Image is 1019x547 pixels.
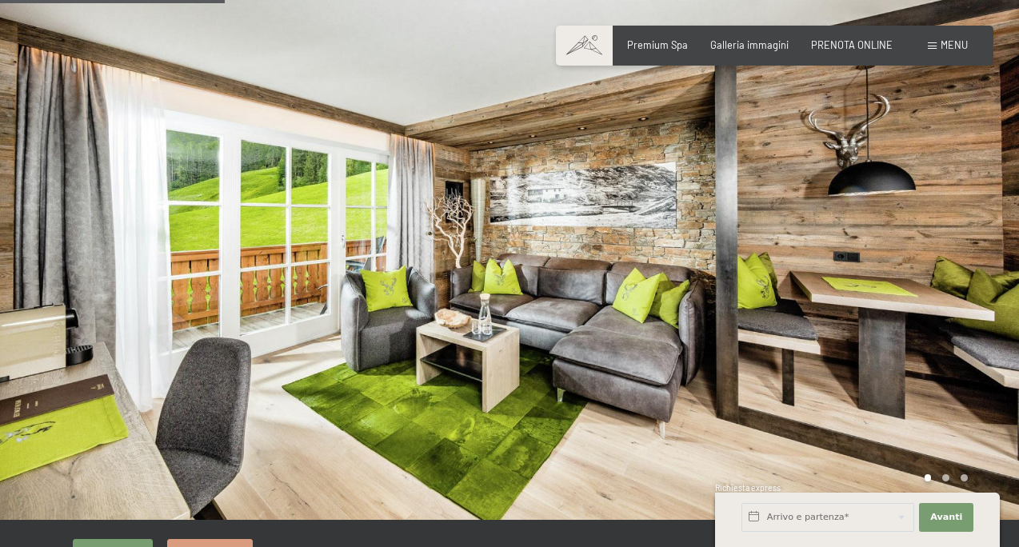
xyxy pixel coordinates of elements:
[930,511,962,524] span: Avanti
[919,503,973,532] button: Avanti
[941,38,968,51] span: Menu
[715,483,781,493] span: Richiesta express
[627,38,688,51] a: Premium Spa
[811,38,893,51] a: PRENOTA ONLINE
[710,38,789,51] a: Galleria immagini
